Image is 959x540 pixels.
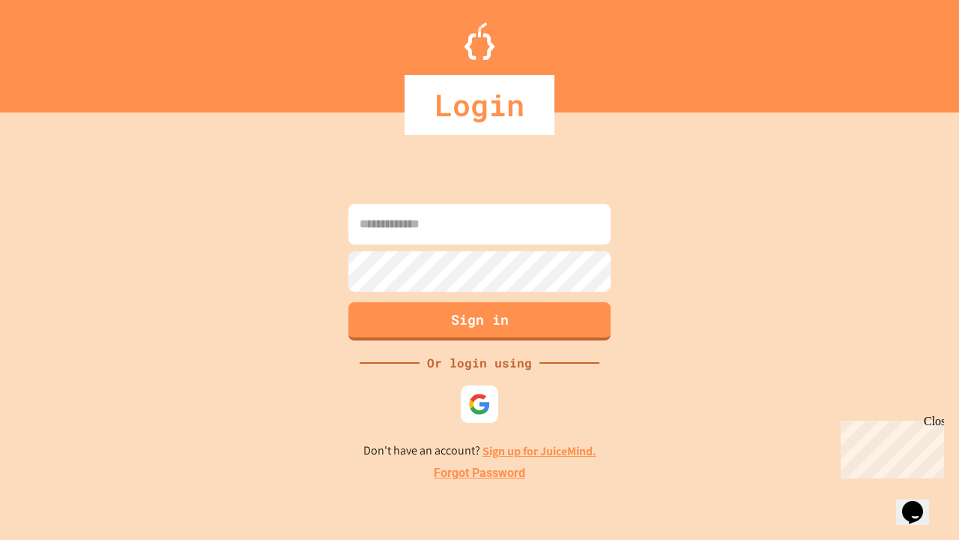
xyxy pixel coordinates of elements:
a: Sign up for JuiceMind. [482,443,596,459]
iframe: chat widget [896,480,944,525]
div: Or login using [420,354,539,372]
p: Don't have an account? [363,442,596,460]
div: Chat with us now!Close [6,6,103,95]
iframe: chat widget [835,415,944,478]
a: Forgot Password [434,464,525,482]
div: Login [405,75,554,135]
button: Sign in [348,302,611,340]
img: Logo.svg [465,22,494,60]
img: google-icon.svg [468,393,491,415]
